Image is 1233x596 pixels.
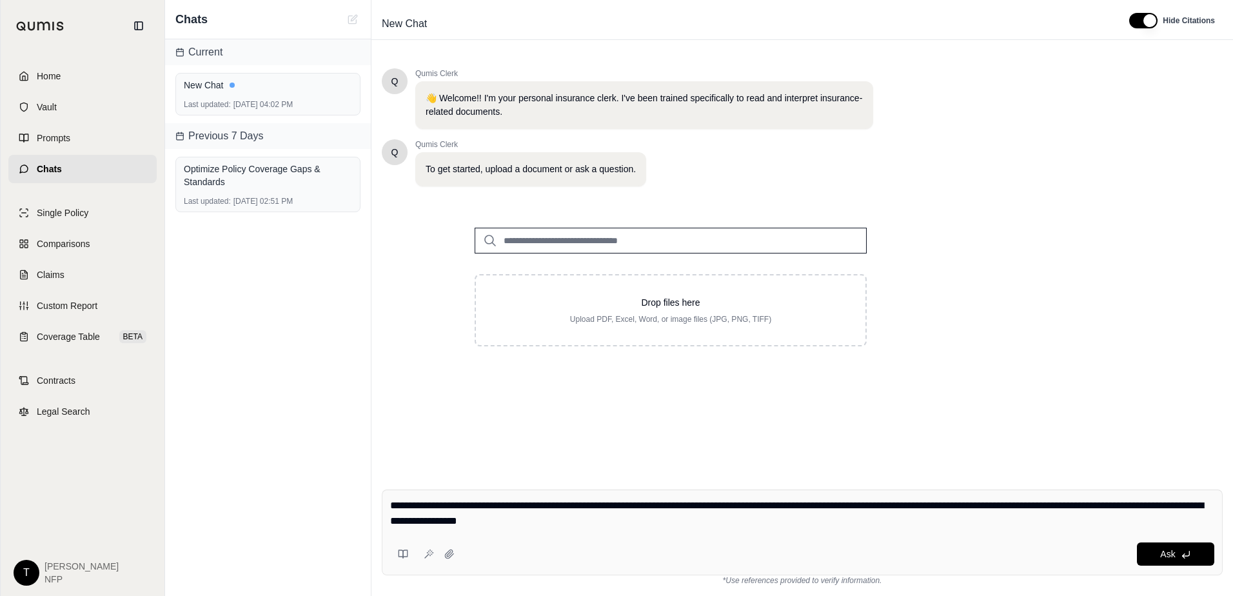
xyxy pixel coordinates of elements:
div: *Use references provided to verify information. [382,575,1223,586]
span: Single Policy [37,206,88,219]
span: Legal Search [37,405,90,418]
span: Comparisons [37,237,90,250]
p: 👋 Welcome!! I'm your personal insurance clerk. I've been trained specifically to read and interpr... [426,92,863,119]
span: New Chat [377,14,432,34]
img: Qumis Logo [16,21,64,31]
span: Vault [37,101,57,114]
a: Coverage TableBETA [8,323,157,351]
a: Chats [8,155,157,183]
span: NFP [44,573,119,586]
span: Hello [391,146,399,159]
button: New Chat [345,12,360,27]
span: [PERSON_NAME] [44,560,119,573]
a: Legal Search [8,397,157,426]
button: Collapse sidebar [128,15,149,36]
div: Current [165,39,371,65]
div: Previous 7 Days [165,123,371,149]
div: New Chat [184,79,352,92]
span: BETA [119,330,146,343]
button: Ask [1137,542,1214,566]
span: Claims [37,268,64,281]
span: Last updated: [184,99,231,110]
a: Single Policy [8,199,157,227]
span: Contracts [37,374,75,387]
a: Claims [8,261,157,289]
span: Coverage Table [37,330,100,343]
a: Prompts [8,124,157,152]
a: Comparisons [8,230,157,258]
div: Edit Title [377,14,1114,34]
div: T [14,560,39,586]
span: Home [37,70,61,83]
span: Ask [1160,549,1175,559]
a: Custom Report [8,292,157,320]
p: Upload PDF, Excel, Word, or image files (JPG, PNG, TIFF) [497,314,845,324]
div: [DATE] 02:51 PM [184,196,352,206]
span: Chats [175,10,208,28]
a: Contracts [8,366,157,395]
span: Hide Citations [1163,15,1215,26]
div: [DATE] 04:02 PM [184,99,352,110]
span: Qumis Clerk [415,139,646,150]
span: Hello [391,75,399,88]
p: To get started, upload a document or ask a question. [426,163,636,176]
a: Home [8,62,157,90]
span: Custom Report [37,299,97,312]
span: Chats [37,163,62,175]
a: Vault [8,93,157,121]
div: Optimize Policy Coverage Gaps & Standards [184,163,352,188]
span: Last updated: [184,196,231,206]
p: Drop files here [497,296,845,309]
span: Qumis Clerk [415,68,873,79]
span: Prompts [37,132,70,144]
